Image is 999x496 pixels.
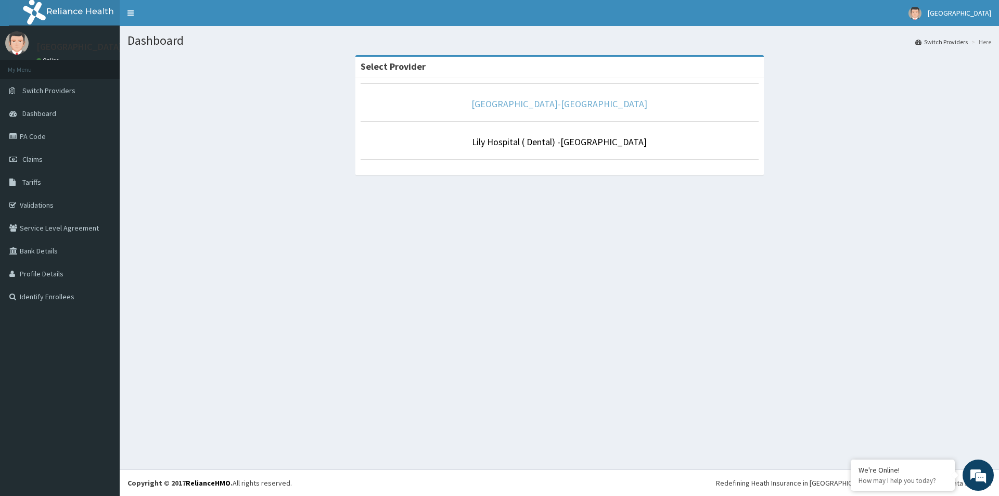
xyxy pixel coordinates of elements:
[471,98,647,110] a: [GEOGRAPHIC_DATA]-[GEOGRAPHIC_DATA]
[22,86,75,95] span: Switch Providers
[361,60,426,72] strong: Select Provider
[120,469,999,496] footer: All rights reserved.
[5,31,29,55] img: User Image
[36,42,122,52] p: [GEOGRAPHIC_DATA]
[22,177,41,187] span: Tariffs
[186,478,230,488] a: RelianceHMO
[472,136,647,148] a: Lily Hospital ( Dental) -[GEOGRAPHIC_DATA]
[969,37,991,46] li: Here
[859,465,947,475] div: We're Online!
[928,8,991,18] span: [GEOGRAPHIC_DATA]
[127,478,233,488] strong: Copyright © 2017 .
[22,109,56,118] span: Dashboard
[716,478,991,488] div: Redefining Heath Insurance in [GEOGRAPHIC_DATA] using Telemedicine and Data Science!
[908,7,921,20] img: User Image
[36,57,61,64] a: Online
[127,34,991,47] h1: Dashboard
[915,37,968,46] a: Switch Providers
[22,155,43,164] span: Claims
[859,476,947,485] p: How may I help you today?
